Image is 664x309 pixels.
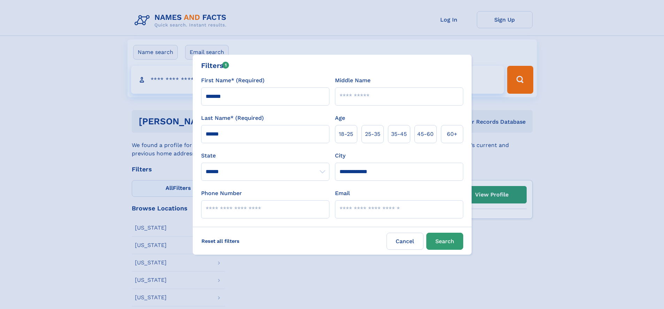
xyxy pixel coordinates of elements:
[335,189,350,198] label: Email
[426,233,463,250] button: Search
[387,233,423,250] label: Cancel
[201,189,242,198] label: Phone Number
[447,130,457,138] span: 60+
[201,76,265,85] label: First Name* (Required)
[365,130,380,138] span: 25‑35
[335,152,345,160] label: City
[391,130,407,138] span: 35‑45
[335,76,371,85] label: Middle Name
[201,114,264,122] label: Last Name* (Required)
[197,233,244,249] label: Reset all filters
[201,152,329,160] label: State
[417,130,434,138] span: 45‑60
[335,114,345,122] label: Age
[339,130,353,138] span: 18‑25
[201,60,229,71] div: Filters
